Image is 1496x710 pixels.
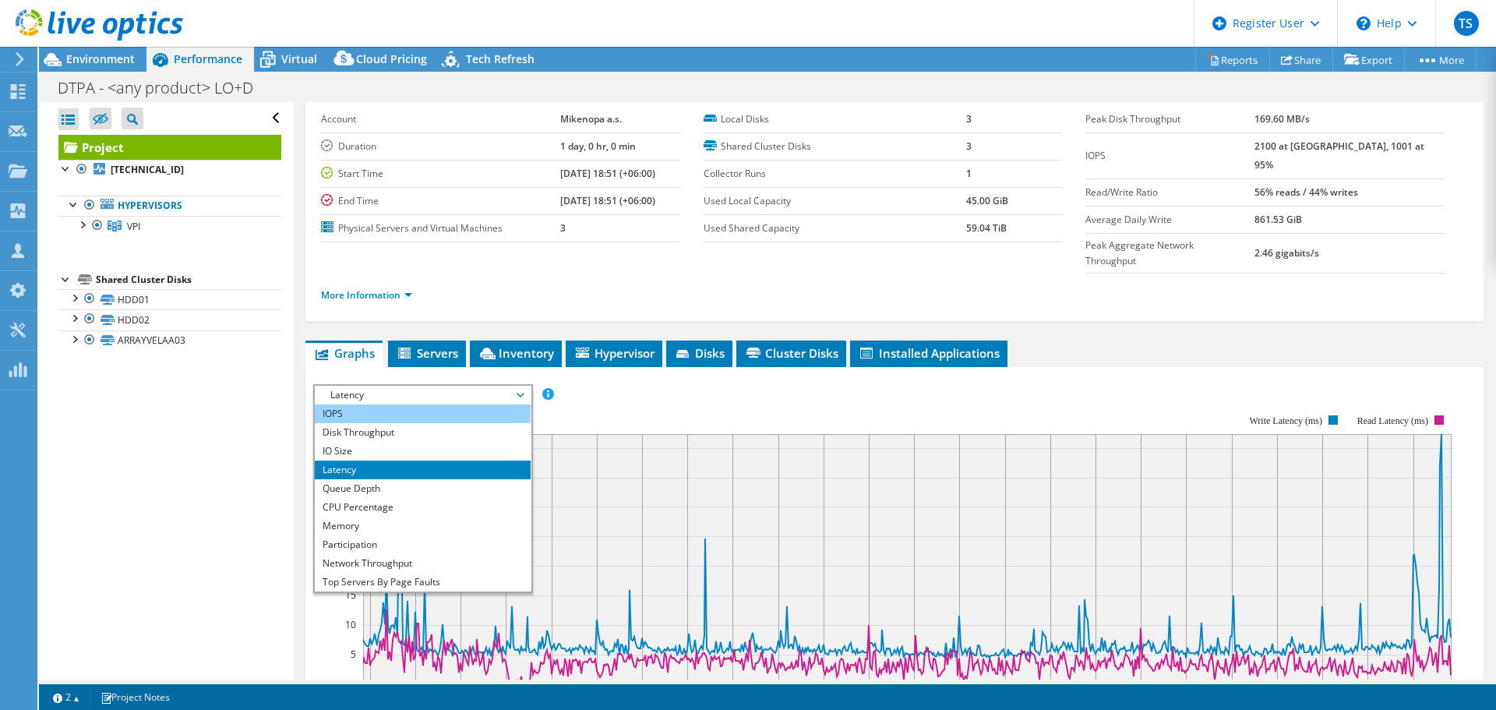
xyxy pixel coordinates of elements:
span: Inventory [478,345,554,361]
a: More Information [321,288,412,302]
span: Hypervisor [573,345,654,361]
b: [TECHNICAL_ID] [111,163,184,176]
span: Disks [674,345,725,361]
label: Peak Disk Throughput [1085,111,1254,127]
b: 2.46 gigabits/s [1254,246,1319,260]
li: IO Size [315,442,531,461]
span: Cloud Pricing [356,51,427,66]
label: Physical Servers and Virtual Machines [321,221,560,236]
span: Environment [66,51,135,66]
svg: \n [1357,16,1371,30]
b: [DATE] 18:51 (+06:00) [560,194,655,207]
h1: DTPA - <any product> LO+D [51,79,277,97]
b: Mikenopa a.s. [560,112,622,125]
a: More [1404,48,1477,72]
label: Shared Cluster Disks [704,139,966,154]
b: 2100 at [GEOGRAPHIC_DATA], 1001 at 95% [1254,140,1424,171]
span: Performance [174,51,242,66]
label: End Time [321,193,560,209]
b: 1 day, 0 hr, 0 min [560,140,636,153]
li: IOPS [315,404,531,423]
span: Graphs [313,345,375,361]
b: 56% reads / 44% writes [1254,185,1358,199]
text: 5 [351,648,356,661]
span: Tech Refresh [466,51,535,66]
li: Latency [315,461,531,479]
span: Installed Applications [858,345,1000,361]
li: Memory [315,517,531,535]
label: IOPS [1085,148,1254,164]
text: 15 [345,588,356,602]
a: HDD02 [58,309,281,330]
a: [TECHNICAL_ID] [58,160,281,180]
a: Project [58,135,281,160]
label: Start Time [321,166,560,182]
label: Peak Aggregate Network Throughput [1085,238,1254,269]
a: Reports [1195,48,1270,72]
span: TS [1454,11,1479,36]
a: Hypervisors [58,196,281,216]
b: 3 [560,221,566,235]
a: ARRAYVELAA03 [58,330,281,351]
li: Participation [315,535,531,554]
label: Read/Write Ratio [1085,185,1254,200]
text: 0 [351,677,356,691]
b: 3 [966,140,972,153]
a: VPI [58,216,281,236]
label: Duration [321,139,560,154]
label: Used Local Capacity [704,193,966,209]
span: Latency [323,386,523,404]
a: Export [1332,48,1405,72]
a: Share [1269,48,1333,72]
b: 45.00 GiB [966,194,1008,207]
label: Account [321,111,560,127]
b: [DATE] 18:51 (+06:00) [560,167,655,180]
span: Cluster Disks [744,345,838,361]
span: Virtual [281,51,317,66]
li: Top Servers By Page Faults [315,573,531,592]
li: Network Throughput [315,554,531,573]
label: Collector Runs [704,166,966,182]
a: 2 [42,687,90,707]
span: VPI [127,220,140,233]
b: 59.04 TiB [966,221,1007,235]
label: Average Daily Write [1085,212,1254,228]
li: CPU Percentage [315,498,531,517]
b: 3 [966,112,972,125]
li: Disk Throughput [315,423,531,442]
b: 1 [966,167,972,180]
span: Servers [396,345,458,361]
text: Write Latency (ms) [1250,415,1322,426]
label: Local Disks [704,111,966,127]
div: Shared Cluster Disks [96,270,281,289]
a: HDD01 [58,289,281,309]
a: Project Notes [90,687,181,707]
li: Queue Depth [315,479,531,498]
text: 10 [345,618,356,631]
label: Used Shared Capacity [704,221,966,236]
text: Read Latency (ms) [1357,415,1428,426]
b: 169.60 MB/s [1254,112,1310,125]
b: 861.53 GiB [1254,213,1302,226]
